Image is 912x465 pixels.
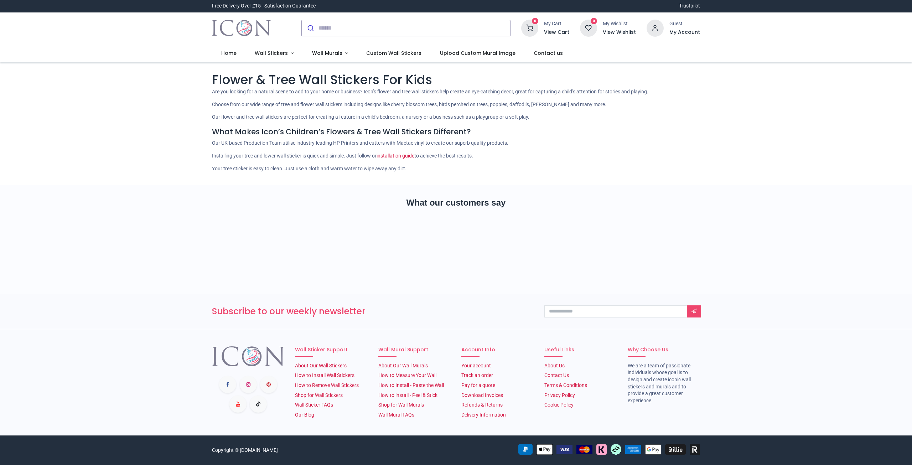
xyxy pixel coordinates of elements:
img: PayPal [518,444,533,455]
button: Submit [302,20,318,36]
h2: What our customers say [212,197,700,209]
img: Klarna [596,444,607,455]
a: Cookie Policy [544,402,574,408]
img: Google Pay [645,444,661,455]
a: Shop for Wall Stickers [295,392,343,398]
a: About Our Wall Murals [378,363,428,368]
span: Wall Stickers [255,50,288,57]
a: Wall Murals [303,44,357,63]
span: Home [221,50,237,57]
iframe: Customer reviews powered by Trustpilot [212,221,700,271]
a: installation guide [377,153,414,159]
a: Your account [461,363,491,368]
a: View Wishlist [603,29,636,36]
span: Custom Wall Stickers [366,50,421,57]
a: Download Invoices [461,392,503,398]
a: Wall Stickers [245,44,303,63]
a: 0 [580,25,597,30]
img: VISA [556,445,572,454]
span: Wall Murals [312,50,342,57]
a: 0 [521,25,538,30]
h3: Subscribe to our weekly newsletter [212,305,534,317]
h4: What Makes Icon’s Children’s Flowers & Tree Wall Stickers Different? [212,126,700,137]
a: Privacy Policy [544,392,575,398]
a: Terms & Conditions [544,382,587,388]
a: Our Blog [295,412,314,418]
a: My Account [669,29,700,36]
a: About Our Wall Stickers [295,363,347,368]
a: Logo of Icon Wall Stickers [212,18,271,38]
h6: Account Info [461,346,534,353]
a: Pay for a quote [461,382,495,388]
img: American Express [625,445,641,454]
a: Copyright © [DOMAIN_NAME] [212,447,278,453]
div: My Wishlist [603,20,636,27]
a: Trustpilot [679,2,700,10]
h6: Wall Mural Support [378,346,451,353]
img: Apple Pay [537,444,553,455]
a: Contact Us [544,372,569,378]
a: Shop for Wall Murals [378,402,424,408]
span: Contact us [534,50,563,57]
sup: 0 [591,18,597,25]
p: Your tree sticker is easy to clean. Just use a cloth and warm water to wipe away any dirt. [212,165,700,172]
img: Revolut Pay [690,444,700,455]
li: We are a team of passionate individuals whose goal is to design and create iconic wall stickers a... [628,362,700,404]
h6: Useful Links [544,346,617,353]
a: Delivery Information [461,412,506,418]
img: Afterpay Clearpay [611,444,621,455]
h6: Wall Sticker Support [295,346,367,353]
p: Are you looking for a natural scene to add to your home or business? Icon’s flower and tree wall ... [212,88,700,95]
h1: Flower & Tree Wall Stickers For Kids [212,71,700,88]
img: Billie [665,444,686,455]
a: How to Install Wall Stickers [295,372,354,378]
p: Choose from our wide range of tree and flower wall stickers including designs like cherry blossom... [212,101,700,108]
p: Our flower and tree wall stickers are perfect for creating a feature in a child’s bedroom, a nurs... [212,114,700,121]
a: About Us​ [544,363,565,368]
span: Upload Custom Mural Image [440,50,515,57]
div: My Cart [544,20,569,27]
img: MasterCard [576,445,592,454]
h6: Why Choose Us [628,346,700,353]
a: How to Remove Wall Stickers [295,382,359,388]
p: Installing your tree and lower wall sticker is quick and simple. Just follow or to achieve the be... [212,153,700,160]
a: Track an order [461,372,493,378]
p: Our UK-based Production Team utilise industry-leading HP Printers and cutters with Mactac vinyl t... [212,140,700,147]
a: How to Measure Your Wall [378,372,436,378]
a: How to install - Peel & Stick [378,392,437,398]
div: Free Delivery Over £15 - Satisfaction Guarantee [212,2,316,10]
a: Wall Mural FAQs [378,412,414,418]
a: How to Install - Paste the Wall [378,382,444,388]
img: Icon Wall Stickers [212,18,271,38]
a: Refunds & Returns [461,402,503,408]
div: Guest [669,20,700,27]
sup: 0 [532,18,539,25]
a: Wall Sticker FAQs [295,402,333,408]
a: View Cart [544,29,569,36]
